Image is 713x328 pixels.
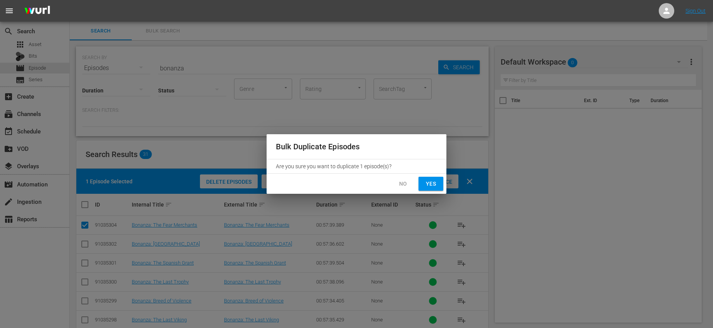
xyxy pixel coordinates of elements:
span: Yes [425,179,437,189]
button: No [391,177,415,191]
h2: Bulk Duplicate Episodes [276,140,437,153]
div: Are you sure you want to duplicate 1 episode(s)? [267,159,446,173]
img: ans4CAIJ8jUAAAAAAAAAAAAAAAAAAAAAAAAgQb4GAAAAAAAAAAAAAAAAAAAAAAAAJMjXAAAAAAAAAAAAAAAAAAAAAAAAgAT5G... [19,2,56,20]
a: Sign Out [685,8,706,14]
span: No [397,179,409,189]
button: Yes [418,177,443,191]
span: menu [5,6,14,15]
